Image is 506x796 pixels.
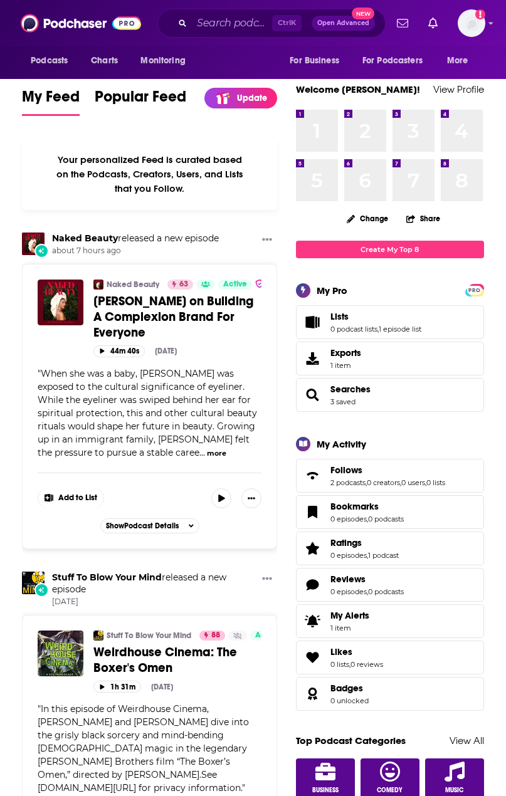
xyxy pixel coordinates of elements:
a: PRO [467,285,482,294]
a: 2 podcasts [330,478,366,487]
span: Active [255,629,279,642]
a: Popular Feed [95,87,186,116]
span: PRO [467,286,482,295]
span: Weirdhouse Cinema: The Boxer's Omen [93,644,237,676]
a: Lists [300,313,325,331]
a: 0 lists [330,660,349,669]
a: Likes [300,649,325,666]
span: Ratings [330,537,362,548]
a: Active [250,631,284,641]
a: 3 saved [330,397,356,406]
span: Active [223,278,247,291]
button: Show More Button [241,488,261,508]
span: 63 [179,278,188,291]
button: Share [406,206,441,231]
button: open menu [354,49,441,73]
span: Exports [300,350,325,367]
button: ShowPodcast Details [100,518,199,533]
span: Lists [296,305,484,339]
span: ... [199,447,205,458]
span: Follows [296,459,484,493]
img: Naked Beauty [93,280,103,290]
span: " [38,368,257,458]
span: Popular Feed [95,87,186,113]
span: , [367,551,368,560]
span: Exports [330,347,361,359]
svg: Add a profile image [475,9,485,19]
a: 1 podcast [368,551,399,560]
img: Podchaser - Follow, Share and Rate Podcasts [21,11,141,35]
span: about 7 hours ago [52,246,219,256]
h3: released a new episode [52,572,257,595]
span: , [367,587,368,596]
a: Update [204,88,277,108]
span: Bookmarks [296,495,484,529]
a: Searches [330,384,371,395]
a: Deepica Mutyala on Building A Complexion Brand For Everyone [38,280,83,325]
span: [DATE] [52,597,257,607]
div: My Activity [317,438,366,450]
img: Stuff To Blow Your Mind [22,572,45,594]
span: More [447,52,468,70]
button: Open AdvancedNew [312,16,375,31]
div: My Pro [317,285,347,296]
a: 63 [167,280,193,290]
a: Ratings [300,540,325,557]
button: Show profile menu [458,9,485,37]
a: 0 episodes [330,587,367,596]
span: 1 item [330,624,369,632]
a: Welcome [PERSON_NAME]! [296,83,420,95]
a: Bookmarks [300,503,325,521]
span: Ctrl K [272,15,302,31]
span: For Business [290,52,339,70]
span: , [366,478,367,487]
span: Bookmarks [330,501,379,512]
span: For Podcasters [362,52,423,70]
span: Likes [330,646,352,657]
a: Weirdhouse Cinema: The Boxer's Omen [93,644,261,676]
span: When she was a baby, [PERSON_NAME] was exposed to the cultural significance of eyeliner. While th... [38,368,257,458]
span: Ratings [296,532,484,565]
a: Badges [300,685,325,703]
span: , [349,660,351,669]
span: New [352,8,374,19]
img: Stuff To Blow Your Mind [93,631,103,641]
a: Naked Beauty [52,233,118,244]
button: Show More Button [38,488,103,508]
span: Business [312,787,339,794]
p: Update [237,93,267,103]
a: 1 episode list [379,325,421,333]
a: 0 creators [367,478,400,487]
button: Show More Button [257,233,277,248]
a: 0 podcast lists [330,325,377,333]
span: My Alerts [300,612,325,630]
img: Naked Beauty [22,233,45,255]
span: Monitoring [140,52,185,70]
a: 0 users [401,478,425,487]
span: [PERSON_NAME] on Building A Complexion Brand For Everyone [93,293,253,340]
a: Active [218,280,252,290]
span: Music [445,787,463,794]
img: Weirdhouse Cinema: The Boxer's Omen [38,631,83,676]
button: open menu [438,49,484,73]
a: 0 episodes [330,551,367,560]
span: Show Podcast Details [106,521,179,530]
div: Your personalized Feed is curated based on the Podcasts, Creators, Users, and Lists that you Follow. [22,139,277,210]
div: Search podcasts, credits, & more... [157,9,386,38]
a: 0 lists [426,478,445,487]
a: 0 unlocked [330,696,369,705]
button: open menu [132,49,201,73]
a: [PERSON_NAME] on Building A Complexion Brand For Everyone [93,293,261,340]
span: , [425,478,426,487]
a: My Alerts [296,604,484,638]
span: Comedy [377,787,403,794]
div: [DATE] [155,347,177,355]
a: Create My Top 8 [296,241,484,258]
a: View All [450,735,484,746]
